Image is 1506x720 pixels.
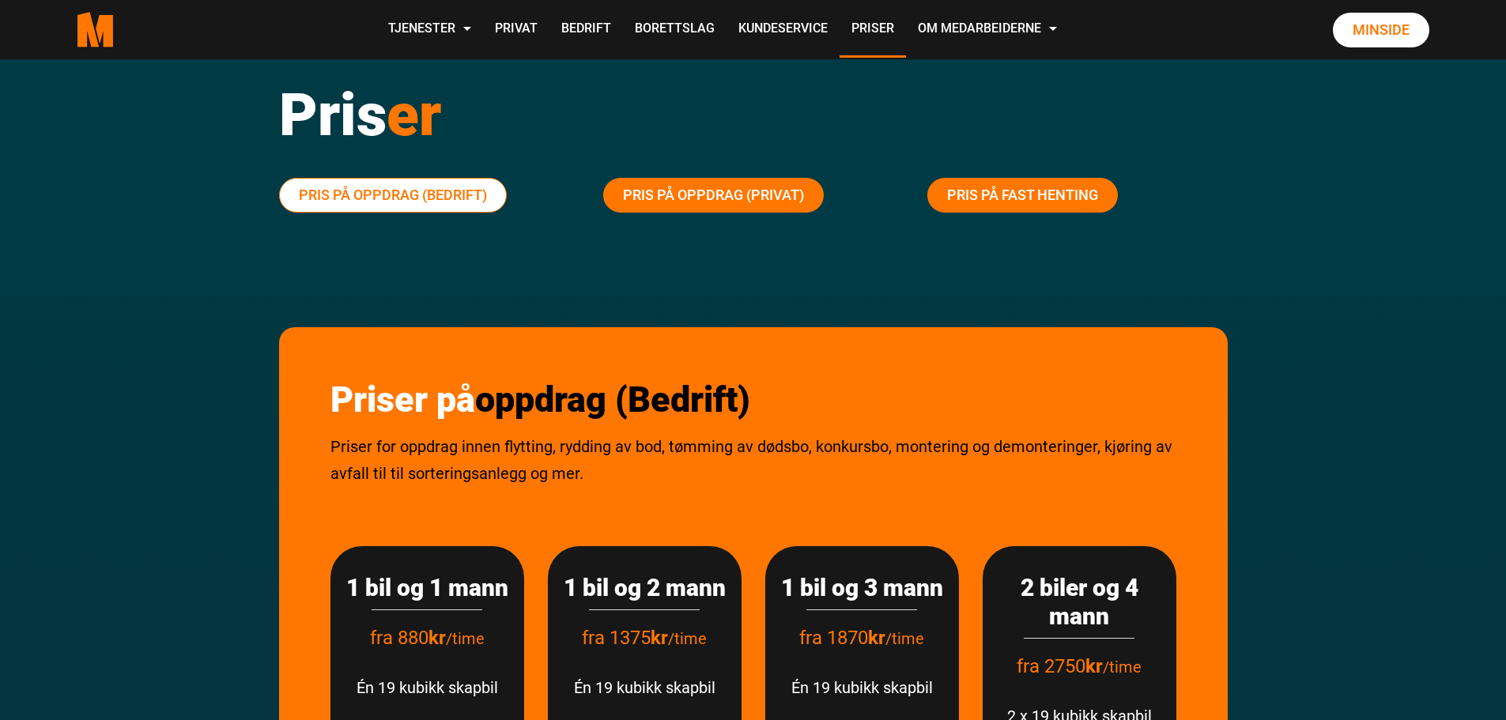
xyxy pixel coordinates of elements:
[428,627,446,649] strong: kr
[840,2,906,58] a: Priser
[668,629,707,648] span: /time
[799,627,885,649] span: fra 1870
[1103,658,1142,677] span: /time
[651,627,668,649] strong: kr
[549,2,623,58] a: Bedrift
[623,2,727,58] a: Borettslag
[564,574,726,602] h3: 1 bil og 2 mann
[564,674,726,701] p: Én 19 kubikk skapbil
[483,2,549,58] a: Privat
[446,629,485,648] span: /time
[998,574,1161,631] h3: 2 biler og 4 mann
[885,629,924,648] span: /time
[1017,655,1103,677] span: fra 2750
[370,627,446,649] span: fra 880
[475,379,750,420] span: oppdrag (Bedrift)
[906,2,1069,58] a: Om Medarbeiderne
[868,627,885,649] strong: kr
[387,80,441,149] span: er
[376,2,483,58] a: Tjenester
[582,627,668,649] span: fra 1375
[781,674,943,701] p: Én 19 kubikk skapbil
[927,178,1118,213] a: Pris på fast henting
[727,2,840,58] a: Kundeservice
[279,79,1228,150] h1: Pris
[330,437,1172,483] span: Priser for oppdrag innen flytting, rydding av bod, tømming av dødsbo, konkursbo, montering og dem...
[346,674,508,701] p: Én 19 kubikk skapbil
[346,574,508,602] h3: 1 bil og 1 mann
[1333,13,1429,47] a: Minside
[1085,655,1103,677] strong: kr
[279,178,507,213] a: Pris på oppdrag (Bedrift)
[603,178,824,213] a: Pris på oppdrag (Privat)
[330,379,1176,421] h2: Priser på
[781,574,943,602] h3: 1 bil og 3 mann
